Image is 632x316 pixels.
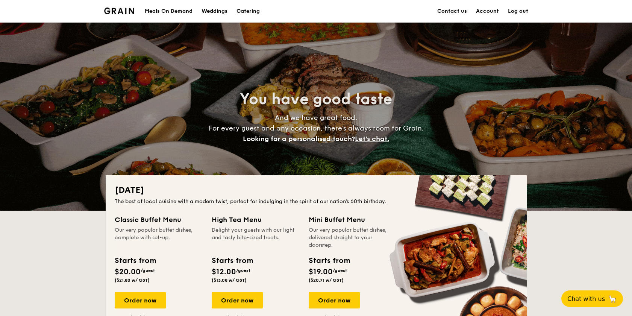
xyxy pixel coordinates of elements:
span: /guest [236,268,250,273]
span: ($20.71 w/ GST) [309,278,344,283]
a: Logotype [104,8,135,14]
div: Our very popular buffet dishes, complete with set-up. [115,226,203,249]
img: Grain [104,8,135,14]
span: $20.00 [115,267,141,276]
span: 🦙 [608,295,617,303]
span: $12.00 [212,267,236,276]
span: And we have great food. For every guest and any occasion, there’s always room for Grain. [209,114,424,143]
div: The best of local cuisine with a modern twist, perfect for indulging in the spirit of our nation’... [115,198,518,205]
div: Mini Buffet Menu [309,214,397,225]
span: ($13.08 w/ GST) [212,278,247,283]
div: Order now [309,292,360,308]
div: Classic Buffet Menu [115,214,203,225]
div: Delight your guests with our light and tasty bite-sized treats. [212,226,300,249]
span: /guest [333,268,347,273]
div: Order now [115,292,166,308]
span: You have good taste [240,90,392,108]
div: Starts from [115,255,156,266]
div: High Tea Menu [212,214,300,225]
span: $19.00 [309,267,333,276]
span: ($21.80 w/ GST) [115,278,150,283]
span: Looking for a personalised touch? [243,135,355,143]
span: Let's chat. [355,135,389,143]
div: Our very popular buffet dishes, delivered straight to your doorstep. [309,226,397,249]
div: Order now [212,292,263,308]
span: Chat with us [567,295,605,302]
h2: [DATE] [115,184,518,196]
div: Starts from [212,255,253,266]
span: /guest [141,268,155,273]
div: Starts from [309,255,350,266]
button: Chat with us🦙 [561,290,623,307]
